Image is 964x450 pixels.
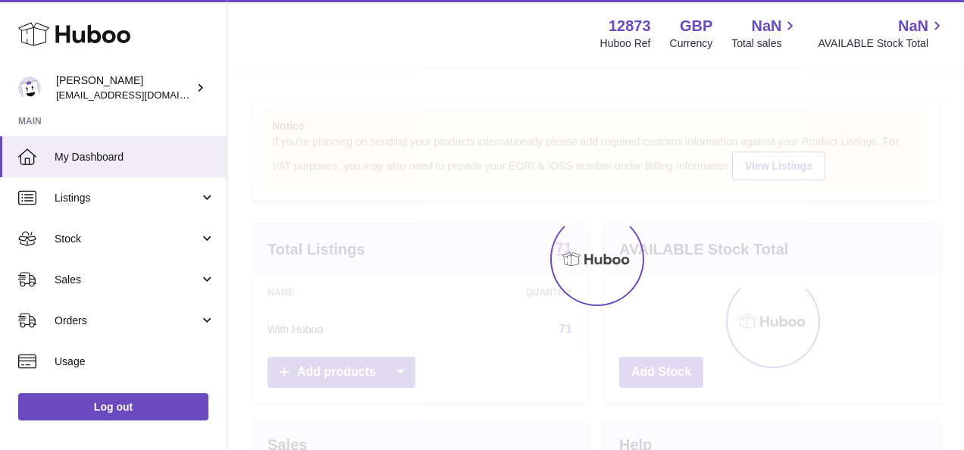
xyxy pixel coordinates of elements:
[18,393,208,420] a: Log out
[55,232,199,246] span: Stock
[731,36,799,51] span: Total sales
[56,73,192,102] div: [PERSON_NAME]
[600,36,651,51] div: Huboo Ref
[56,89,223,101] span: [EMAIL_ADDRESS][DOMAIN_NAME]
[680,16,712,36] strong: GBP
[55,150,215,164] span: My Dashboard
[898,16,928,36] span: NaN
[609,16,651,36] strong: 12873
[670,36,713,51] div: Currency
[55,191,199,205] span: Listings
[18,77,41,99] img: tikhon.oleinikov@sleepandglow.com
[818,36,946,51] span: AVAILABLE Stock Total
[731,16,799,51] a: NaN Total sales
[55,273,199,287] span: Sales
[55,314,199,328] span: Orders
[55,355,215,369] span: Usage
[751,16,781,36] span: NaN
[818,16,946,51] a: NaN AVAILABLE Stock Total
